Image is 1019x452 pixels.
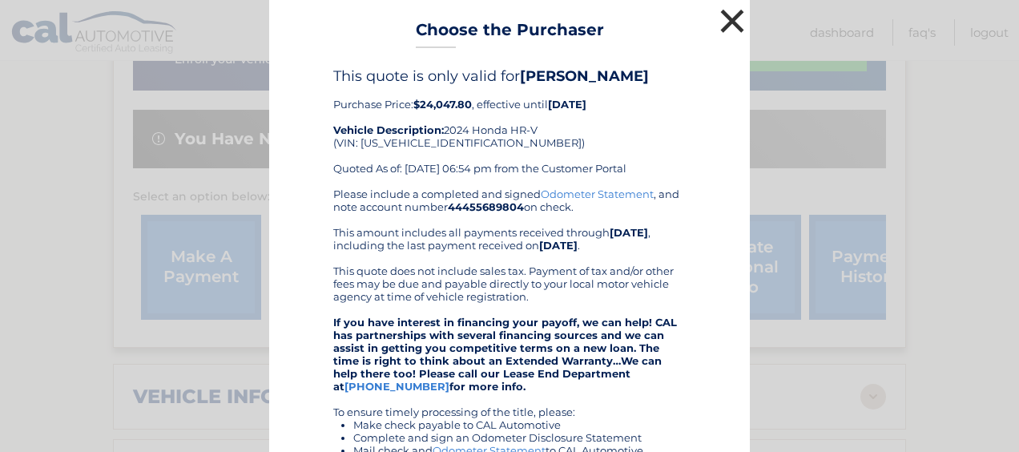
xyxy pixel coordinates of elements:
button: × [716,5,748,37]
b: [PERSON_NAME] [520,67,649,85]
li: Make check payable to CAL Automotive [353,418,686,431]
a: Odometer Statement [541,188,654,200]
strong: Vehicle Description: [333,123,444,136]
li: Complete and sign an Odometer Disclosure Statement [353,431,686,444]
div: Purchase Price: , effective until 2024 Honda HR-V (VIN: [US_VEHICLE_IDENTIFICATION_NUMBER]) Quote... [333,67,686,188]
strong: If you have interest in financing your payoff, we can help! CAL has partnerships with several fin... [333,316,677,393]
h4: This quote is only valid for [333,67,686,85]
b: $24,047.80 [413,98,472,111]
b: 44455689804 [448,200,524,213]
b: [DATE] [539,239,578,252]
a: [PHONE_NUMBER] [344,380,449,393]
b: [DATE] [610,226,648,239]
h3: Choose the Purchaser [416,20,604,48]
b: [DATE] [548,98,586,111]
